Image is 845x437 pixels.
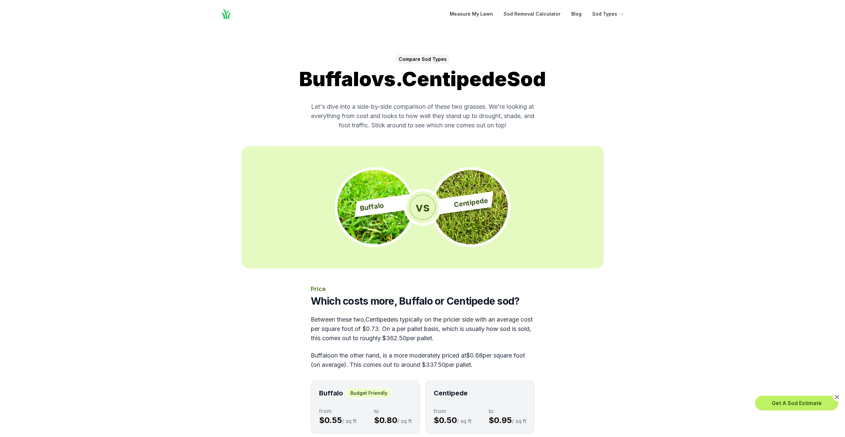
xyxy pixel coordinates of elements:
[311,284,535,294] p: Price
[450,10,493,18] a: Measure My Lawn
[434,389,468,397] strong: Centipede
[359,201,384,213] span: Buffalo
[571,10,582,18] a: Blog
[504,10,561,18] a: Sod Removal Calculator
[433,170,508,244] img: Close up photo of Centipede sod
[319,389,343,397] strong: Buffalo
[311,351,535,369] p: Buffalo on the other hand, is a more moderately priced at $0.68 per square foot (on average). Thi...
[755,396,838,410] button: Get A Sod Estimate
[453,196,488,210] span: Centipede
[346,388,392,398] span: Budget Friendly
[410,195,436,220] span: vs
[311,295,535,307] h2: Which costs more, Buffalo or Centipede sod?
[337,170,412,244] img: Close up photo of Buffalo sod
[299,67,546,91] span: Buffalo vs. Centipede Sod
[592,10,625,18] button: Sod Types
[311,102,535,130] p: Let's dive into a side-by-side comparison of these two grasses. We're looking at everything from ...
[311,315,535,343] p: Between these two, Centipede is typically on the pricier side with an average cost per square foo...
[395,55,450,64] span: Compare Sod Types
